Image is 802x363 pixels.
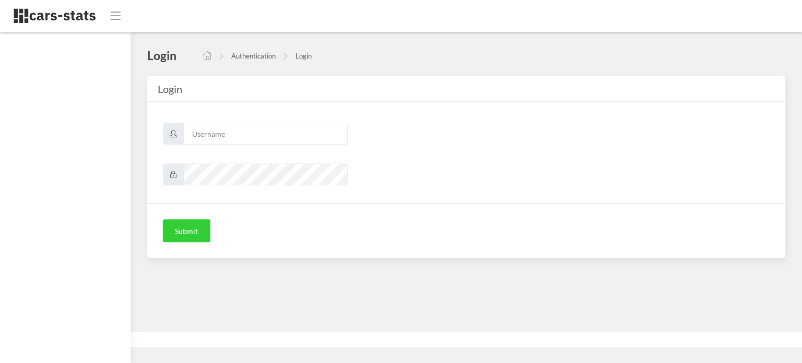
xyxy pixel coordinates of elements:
span: Login [158,83,182,95]
input: Username [183,123,348,145]
a: Login [296,52,312,60]
h4: Login [147,48,176,63]
a: Authentication [231,52,276,60]
img: navbar brand [13,8,97,24]
button: Submit [163,219,210,242]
